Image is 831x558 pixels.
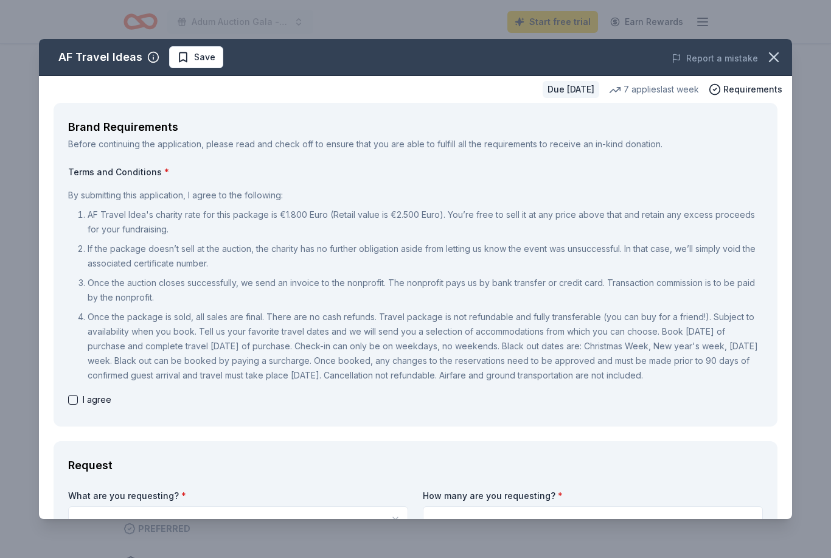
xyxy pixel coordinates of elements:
[88,242,763,271] p: If the package doesn’t sell at the auction, the charity has no further obligation aside from lett...
[88,276,763,305] p: Once the auction closes successfully, we send an invoice to the nonprofit. The nonprofit pays us ...
[709,82,782,97] button: Requirements
[609,82,699,97] div: 7 applies last week
[68,490,408,502] label: What are you requesting?
[68,117,763,137] div: Brand Requirements
[169,46,223,68] button: Save
[88,208,763,237] p: AF Travel Idea's charity rate for this package is €1.800 Euro (Retail value is €2.500 Euro). You’...
[423,490,763,502] label: How many are you requesting?
[543,81,599,98] div: Due [DATE]
[88,310,763,383] p: Once the package is sold, all sales are final. There are no cash refunds. Travel package is not r...
[194,50,215,65] span: Save
[58,47,142,67] div: AF Travel Ideas
[68,188,763,203] p: By submitting this application, I agree to the following:
[68,137,763,152] div: Before continuing the application, please read and check off to ensure that you are able to fulfi...
[723,82,782,97] span: Requirements
[68,456,763,475] div: Request
[83,392,111,407] span: I agree
[672,51,758,66] button: Report a mistake
[68,166,763,178] label: Terms and Conditions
